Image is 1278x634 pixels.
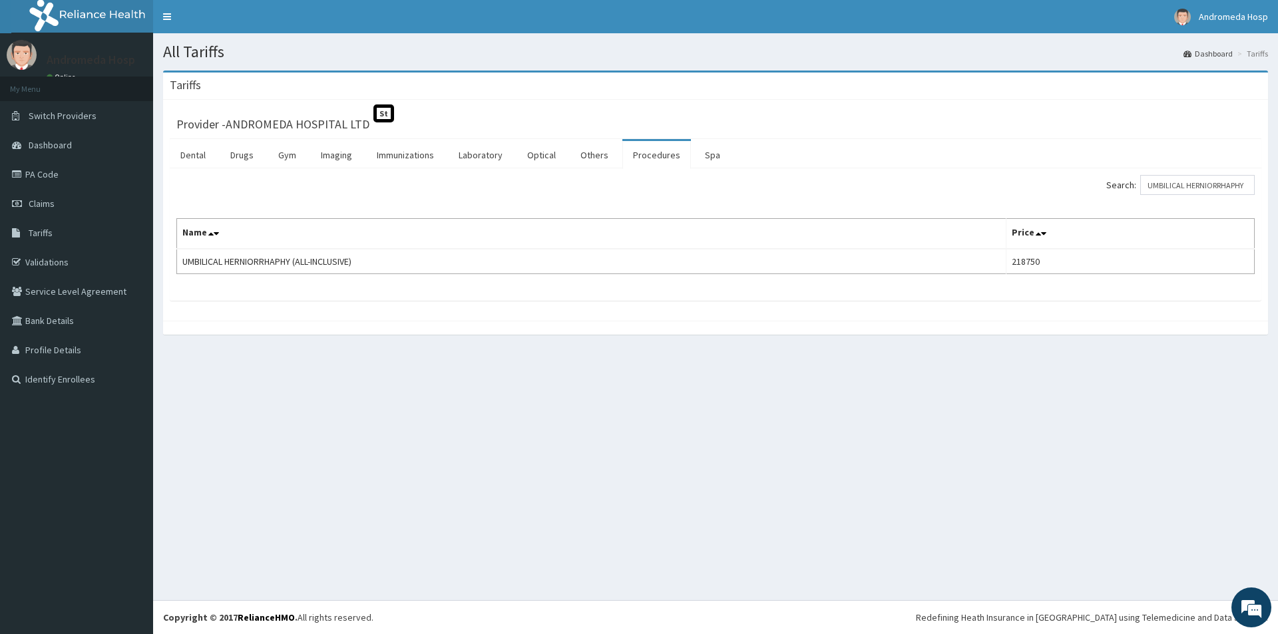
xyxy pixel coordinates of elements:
a: Immunizations [366,141,445,169]
h3: Provider - ANDROMEDA HOSPITAL LTD [176,118,369,130]
label: Search: [1106,175,1255,195]
th: Price [1006,219,1255,249]
th: Name [177,219,1006,249]
td: 218750 [1006,249,1255,274]
a: Online [47,73,79,82]
a: Optical [517,141,566,169]
a: Gym [268,141,307,169]
a: Procedures [622,141,691,169]
span: Switch Providers [29,110,97,122]
span: Dashboard [29,139,72,151]
a: RelianceHMO [238,611,295,623]
p: Andromeda Hosp [47,54,135,66]
footer: All rights reserved. [153,600,1278,634]
input: Search: [1140,175,1255,195]
li: Tariffs [1234,48,1268,59]
span: Tariffs [29,227,53,239]
a: Laboratory [448,141,513,169]
span: Claims [29,198,55,210]
img: User Image [7,40,37,70]
td: UMBILICAL HERNIORRHAPHY (ALL-INCLUSIVE) [177,249,1006,274]
img: User Image [1174,9,1191,25]
h3: Tariffs [170,79,201,91]
a: Dashboard [1183,48,1233,59]
a: Spa [694,141,731,169]
span: St [373,104,394,122]
a: Dental [170,141,216,169]
a: Imaging [310,141,363,169]
a: Others [570,141,619,169]
h1: All Tariffs [163,43,1268,61]
strong: Copyright © 2017 . [163,611,298,623]
div: Redefining Heath Insurance in [GEOGRAPHIC_DATA] using Telemedicine and Data Science! [916,611,1268,624]
span: Andromeda Hosp [1199,11,1268,23]
a: Drugs [220,141,264,169]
